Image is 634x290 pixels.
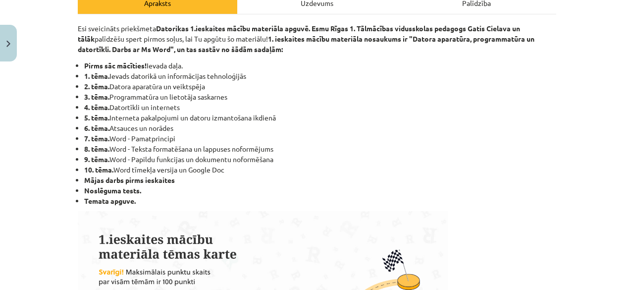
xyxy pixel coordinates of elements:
b: 3. tēma. [84,92,109,101]
b: 8. tēma. [84,144,109,153]
li: Ievads datorikā un informācijas tehnoloģijās [84,71,556,81]
b: 4. tēma. [84,103,109,112]
li: Datora aparatūra un veiktspēja [84,81,556,92]
li: Programmatūra un lietotāja saskarnes [84,92,556,102]
li: Word - Teksta formatēšana un lappuses noformējums [84,144,556,154]
li: Word - Pamatprincipi [84,133,556,144]
strong: 1. ieskaites mācību materiāla nosaukums ir "Datora aparatūra, programmatūra un datortīkli. Darbs ... [78,34,534,54]
li: Word tīmekļa versija un Google Doc [84,165,556,175]
li: Word - Papildu funkcijas un dokumentu noformēšana [84,154,556,165]
b: 2. tēma. [84,82,109,91]
b: Temata apguve. [84,196,136,205]
b: 9. tēma. [84,155,109,164]
li: Interneta pakalpojumi un datoru izmantošana ikdienā [84,113,556,123]
b: 1. tēma. [84,71,109,80]
b: 6. tēma. [84,123,109,132]
b: 7. tēma. [84,134,109,143]
img: icon-close-lesson-0947bae3869378f0d4975bcd49f059093ad1ed9edebbc8119c70593378902aed.svg [6,41,10,47]
p: Esi sveicināts priekšmeta palīdzēšu spert pirmos soļus, lai Tu apgūtu šo materiālu! [78,23,556,55]
li: Datortīkli un internets [84,102,556,113]
b: 10. tēma. [84,165,113,174]
b: Pirms sāc mācīties! [84,61,147,70]
b: 5. tēma. [84,113,109,122]
strong: Mājas darbs pirms ieskaites [84,175,175,184]
li: Atsauces un norādes [84,123,556,133]
li: Ievada daļa. [84,60,556,71]
b: Noslēguma tests. [84,186,141,195]
strong: Datorikas 1.ieskaites mācību materiāla apguvē. Esmu Rīgas 1. Tālmācības vidusskolas pedagogs Gati... [78,24,520,43]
